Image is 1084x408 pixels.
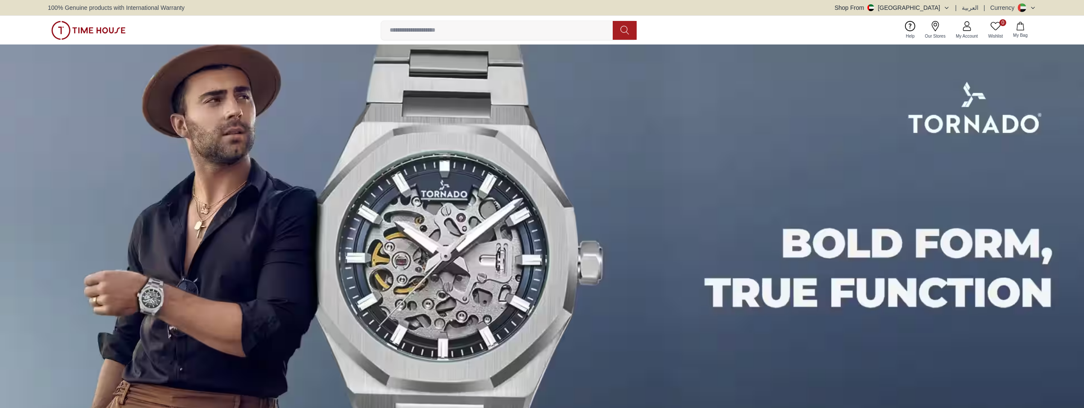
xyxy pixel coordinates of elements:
[962,3,978,12] button: العربية
[902,33,918,39] span: Help
[51,21,126,40] img: ...
[834,3,950,12] button: Shop From[GEOGRAPHIC_DATA]
[901,19,920,41] a: Help
[1010,32,1031,38] span: My Bag
[48,3,185,12] span: 100% Genuine products with International Warranty
[867,4,874,11] img: United Arab Emirates
[999,19,1006,26] span: 0
[922,33,949,39] span: Our Stores
[955,3,957,12] span: |
[920,19,951,41] a: Our Stores
[983,19,1008,41] a: 0Wishlist
[952,33,981,39] span: My Account
[1008,20,1033,40] button: My Bag
[990,3,1018,12] div: Currency
[985,33,1006,39] span: Wishlist
[984,3,985,12] span: |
